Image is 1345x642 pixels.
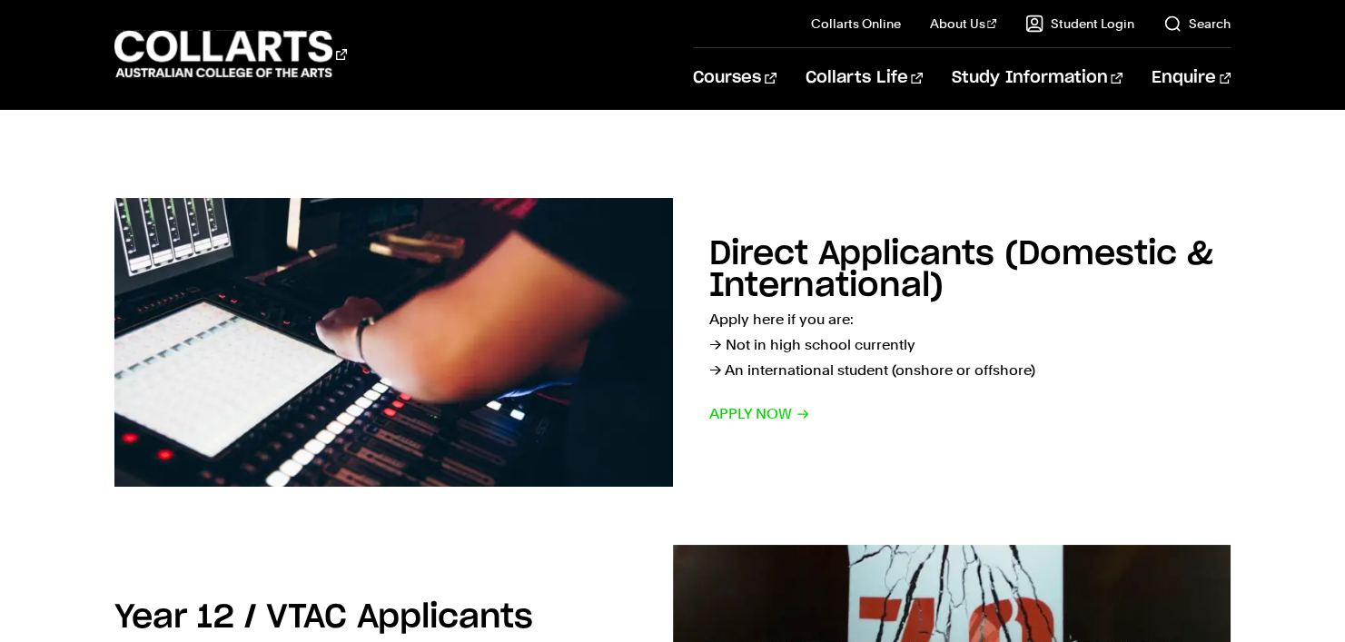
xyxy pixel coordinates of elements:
h2: Year 12 / VTAC Applicants [114,601,533,634]
a: Study Information [952,48,1122,108]
a: About Us [930,15,997,33]
p: Apply here if you are: → Not in high school currently → An international student (onshore or offs... [709,307,1231,383]
a: Direct Applicants (Domestic & International) Apply here if you are:→ Not in high school currently... [114,198,1231,487]
span: Apply now [709,401,810,427]
div: Go to homepage [114,28,347,80]
h2: Direct Applicants (Domestic & International) [709,238,1213,302]
a: Student Login [1025,15,1134,33]
a: Search [1163,15,1231,33]
a: Courses [693,48,776,108]
a: Collarts Online [811,15,901,33]
a: Collarts Life [806,48,923,108]
a: Enquire [1152,48,1231,108]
